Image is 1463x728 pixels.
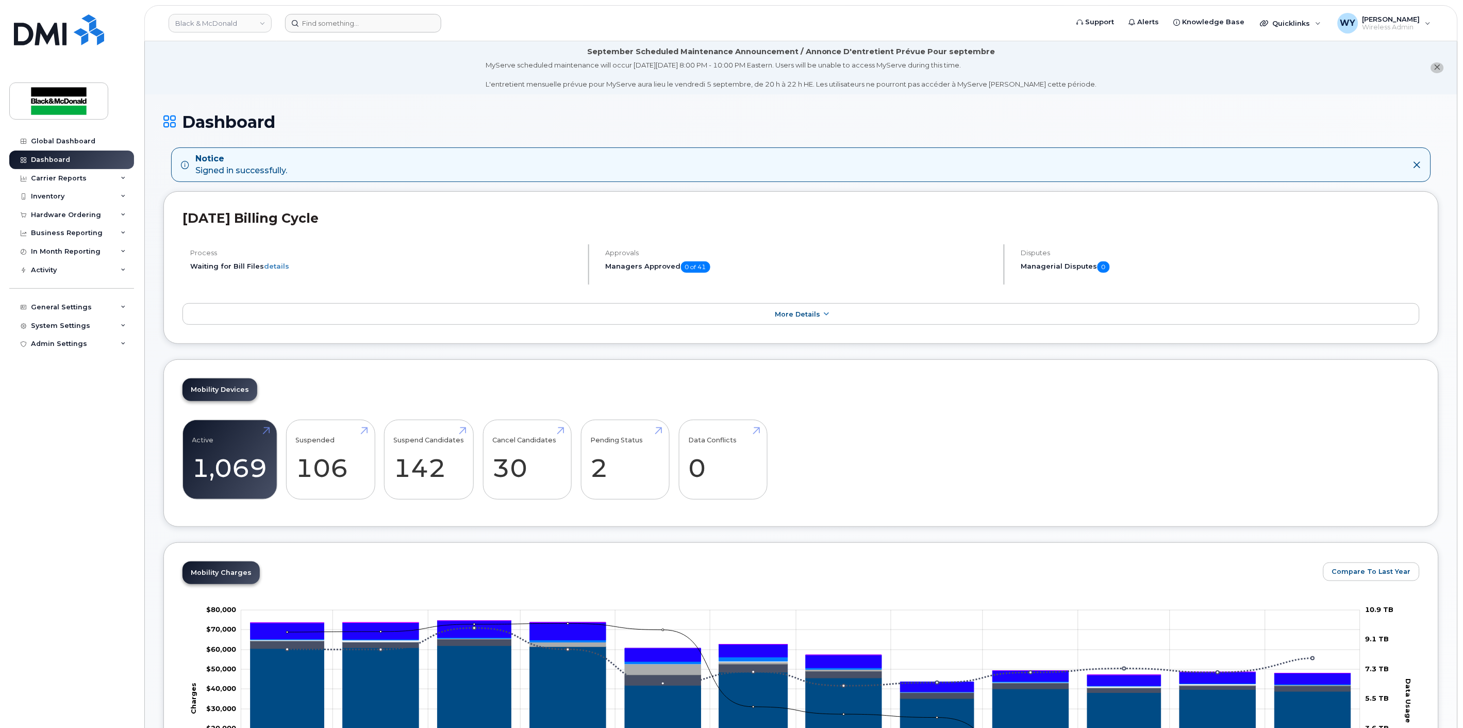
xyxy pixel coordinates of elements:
[206,605,236,614] tspan: $80,000
[206,704,236,713] tspan: $30,000
[182,561,260,584] a: Mobility Charges
[587,46,995,57] div: September Scheduled Maintenance Announcement / Annonce D'entretient Prévue Pour septembre
[192,426,268,494] a: Active 1,069
[182,210,1420,226] h2: [DATE] Billing Cycle
[206,704,236,713] g: $0
[606,249,995,257] h4: Approvals
[264,262,289,270] a: details
[1366,694,1389,703] tspan: 5.5 TB
[182,378,257,401] a: Mobility Devices
[486,60,1097,89] div: MyServe scheduled maintenance will occur [DATE][DATE] 8:00 PM - 10:00 PM Eastern. Users will be u...
[195,153,287,165] strong: Notice
[206,645,236,653] tspan: $60,000
[394,426,464,494] a: Suspend Candidates 142
[206,684,236,692] tspan: $40,000
[681,261,710,273] span: 0 of 41
[206,645,236,653] g: $0
[190,249,579,257] h4: Process
[1323,562,1420,581] button: Compare To Last Year
[163,113,1439,131] h1: Dashboard
[195,153,287,177] div: Signed in successfully.
[1098,261,1110,273] span: 0
[1366,605,1394,614] tspan: 10.9 TB
[1021,261,1420,273] h5: Managerial Disputes
[206,665,236,673] tspan: $50,000
[206,625,236,633] g: $0
[688,426,758,494] a: Data Conflicts 0
[1021,249,1420,257] h4: Disputes
[606,261,995,273] h5: Managers Approved
[190,683,198,714] tspan: Charges
[206,605,236,614] g: $0
[206,625,236,633] tspan: $70,000
[590,426,660,494] a: Pending Status 2
[296,426,365,494] a: Suspended 106
[492,426,562,494] a: Cancel Candidates 30
[1431,62,1444,73] button: close notification
[1405,679,1413,723] tspan: Data Usage
[1332,567,1411,576] span: Compare To Last Year
[190,261,579,271] li: Waiting for Bill Files
[1366,635,1389,643] tspan: 9.1 TB
[206,684,236,692] g: $0
[775,310,820,318] span: More Details
[1366,665,1389,673] tspan: 7.3 TB
[206,665,236,673] g: $0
